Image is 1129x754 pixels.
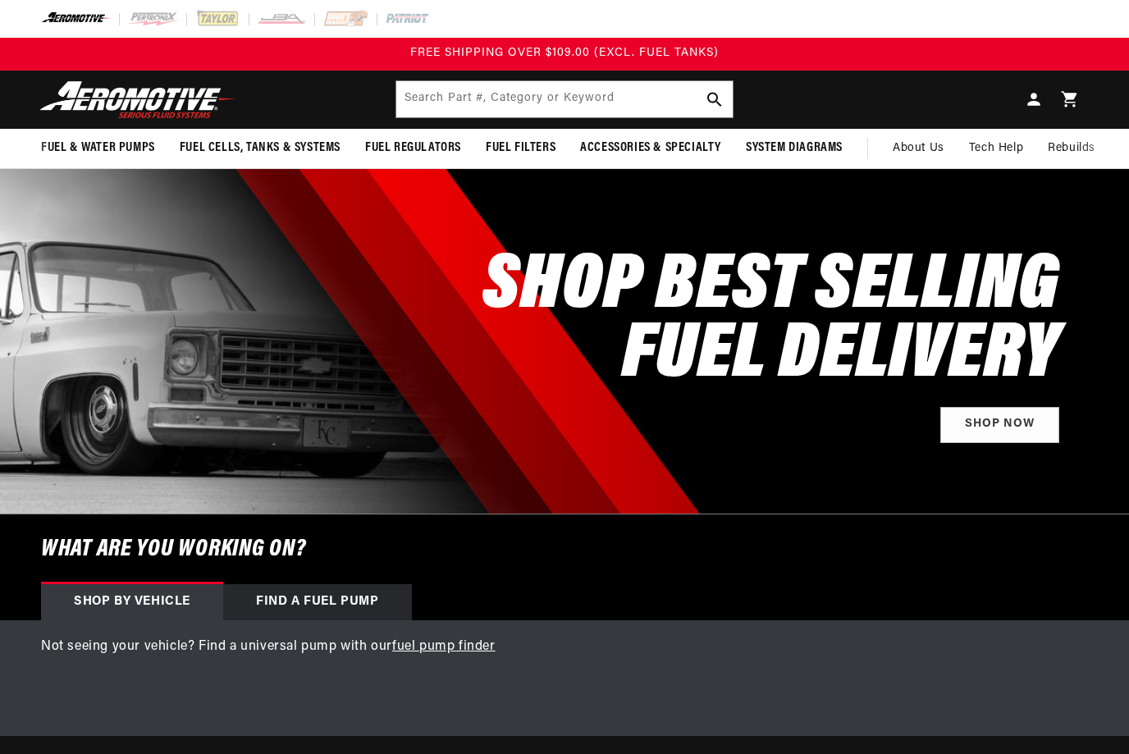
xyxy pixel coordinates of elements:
span: System Diagrams [746,139,843,157]
summary: Fuel Regulators [353,129,473,167]
span: Fuel & Water Pumps [41,139,155,157]
span: Fuel Regulators [365,139,461,157]
h2: SHOP BEST SELLING FUEL DELIVERY [482,253,1059,391]
p: Not seeing your vehicle? Find a universal pump with our [41,637,1088,658]
a: Shop Now [940,407,1059,444]
a: fuel pump finder [392,640,496,653]
img: Aeromotive [35,80,240,119]
span: Tech Help [969,139,1023,158]
summary: Fuel Cells, Tanks & Systems [167,129,353,167]
summary: Fuel Filters [473,129,568,167]
span: About Us [893,142,944,154]
summary: Rebuilds [1035,129,1108,168]
summary: Fuel & Water Pumps [29,129,167,167]
span: FREE SHIPPING OVER $109.00 (EXCL. FUEL TANKS) [410,47,719,59]
summary: System Diagrams [734,129,855,167]
summary: Accessories & Specialty [568,129,734,167]
span: Fuel Filters [486,139,555,157]
span: Rebuilds [1048,139,1095,158]
span: Accessories & Specialty [580,139,721,157]
div: Find a Fuel Pump [223,584,412,620]
span: Fuel Cells, Tanks & Systems [180,139,341,157]
button: Search Part #, Category or Keyword [697,81,733,117]
div: Shop by vehicle [41,584,223,620]
input: Search Part #, Category or Keyword [396,81,733,117]
a: About Us [880,129,957,168]
summary: Tech Help [957,129,1035,168]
